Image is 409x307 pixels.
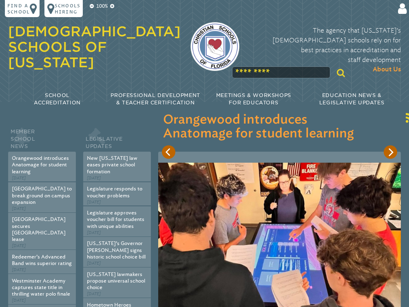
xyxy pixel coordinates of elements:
span: [DATE] [87,261,101,266]
p: Find a school [7,2,30,15]
p: Schools Hiring [55,2,80,15]
p: 100% [95,2,109,10]
a: Westminster Academy captures state title in thrilling water polo finale [12,278,70,297]
img: csf-logo-web-colors.png [190,22,239,71]
p: The agency that [US_STATE]’s [DEMOGRAPHIC_DATA] schools rely on for best practices in accreditati... [250,26,401,75]
h3: Orangewood introduces Anatomage for student learning [163,113,396,141]
span: [DATE] [12,267,26,272]
a: [US_STATE]’s Governor [PERSON_NAME] signs historic school choice bill [87,240,146,259]
span: [DATE] [12,206,26,211]
a: Redeemer’s Advanced Band wins superior rating [12,254,72,266]
a: [GEOGRAPHIC_DATA] secures [GEOGRAPHIC_DATA] lease [12,216,66,242]
span: About Us [373,65,401,75]
span: [DATE] [87,175,101,181]
button: Next [384,146,397,159]
span: [DATE] [87,230,101,235]
h2: Member School News [8,126,76,152]
span: [DATE] [12,243,26,248]
button: Previous [162,146,175,159]
span: [DATE] [87,291,101,296]
span: [DATE] [12,175,26,181]
a: [DEMOGRAPHIC_DATA] Schools of [US_STATE] [8,23,181,71]
a: Orangewood introduces Anatomage for student learning [12,155,69,174]
a: [US_STATE] lawmakers propose universal school choice [87,271,145,290]
h2: Legislative Updates [83,126,151,152]
a: Legislature approves voucher bill for students with unique abilities [87,210,144,229]
span: Education News & Legislative Updates [319,92,384,106]
span: Meetings & Workshops for Educators [216,92,291,106]
span: [DATE] [87,199,101,205]
span: [DATE] [12,298,26,303]
a: New [US_STATE] law eases private school formation [87,155,137,174]
a: [GEOGRAPHIC_DATA] to break ground on campus expansion [12,186,72,205]
span: Professional Development & Teacher Certification [111,92,200,106]
span: School Accreditation [34,92,81,106]
a: Legislature responds to voucher problems [87,186,142,198]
